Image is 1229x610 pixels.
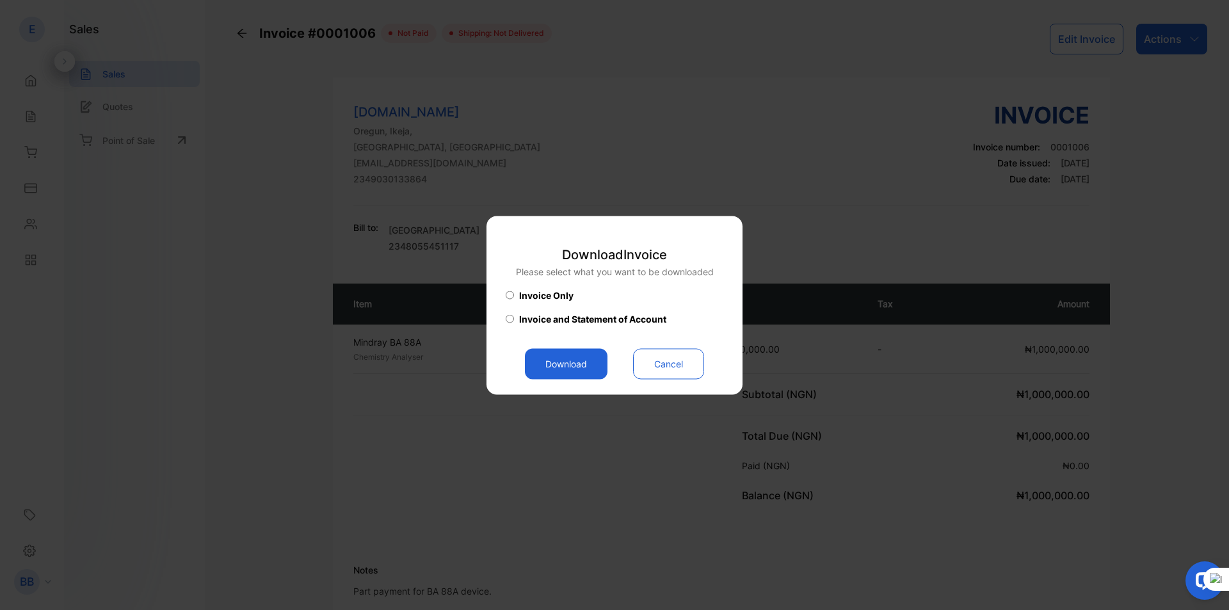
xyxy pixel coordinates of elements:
[519,288,574,301] span: Invoice Only
[516,264,714,278] p: Please select what you want to be downloaded
[519,312,666,325] span: Invoice and Statement of Account
[1175,556,1229,610] iframe: LiveChat chat widget
[633,348,704,379] button: Cancel
[525,348,607,379] button: Download
[516,245,714,264] p: Download Invoice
